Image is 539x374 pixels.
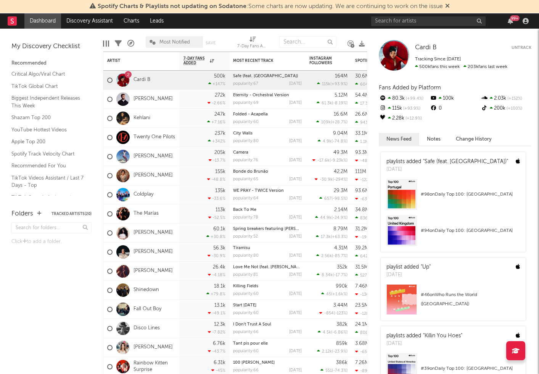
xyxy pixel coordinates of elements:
[118,13,145,29] a: Charts
[355,74,369,79] div: 30.6M
[415,65,507,69] span: 203k fans last week
[379,85,441,91] span: Fans Added by Platform
[334,112,348,117] div: 16.6M
[421,226,520,235] div: # 94 on Daily Top 100: [GEOGRAPHIC_DATA]
[214,150,225,155] div: 205k
[320,368,348,373] div: ( )
[103,32,109,55] div: Edit Columns
[506,97,522,101] span: +152 %
[321,120,331,125] span: 109k
[322,273,333,277] span: 8.34k
[207,177,225,182] div: -48.8 %
[386,340,462,348] div: [DATE]
[320,178,333,182] span: -30.9k
[134,325,160,332] a: Disco Lines
[233,74,298,78] a: Safe (feat. [GEOGRAPHIC_DATA])
[336,284,348,289] div: 990k
[430,104,480,113] div: 0
[336,341,348,346] div: 859k
[134,230,173,236] a: [PERSON_NAME]
[334,273,346,277] span: -17.7 %
[208,349,225,354] div: -43.7 %
[289,139,302,143] div: [DATE]
[386,271,431,279] div: [DATE]
[334,169,348,174] div: 42.2M
[233,265,348,269] a: Love Me Not (feat. [PERSON_NAME][GEOGRAPHIC_DATA])
[331,82,346,86] span: +93.9 %
[333,350,346,354] span: -23.9 %
[11,113,84,122] a: Shazam Top 200
[355,196,372,201] div: -630k
[355,349,373,354] div: -65.2k
[233,254,259,258] div: popularity: 80
[355,120,370,125] div: 943k
[355,273,369,278] div: 527k
[319,196,348,201] div: ( )
[211,368,225,373] div: -45 %
[481,104,531,113] div: 200k
[209,158,225,163] div: -13.7 %
[213,265,225,270] div: 26.4k
[233,120,259,124] div: popularity: 60
[335,311,346,316] span: -123 %
[355,139,368,144] div: 1.1M
[214,284,225,289] div: 18.1k
[317,272,348,277] div: ( )
[289,368,302,372] div: [DATE]
[320,216,331,220] span: 44.9k
[381,284,526,321] a: #46onWho Runs the World ([GEOGRAPHIC_DATA])
[134,344,173,351] a: [PERSON_NAME]
[419,133,448,146] button: Notes
[208,253,225,258] div: -30.9 %
[321,235,331,239] span: 17.3k
[355,292,371,297] div: -136k
[233,189,302,193] div: WE PRAY - TWICE Version
[423,333,462,338] a: "Killin You Hoes"
[355,284,369,289] div: 7.46M
[315,177,348,182] div: ( )
[386,332,462,340] div: playlists added
[233,330,259,334] div: popularity: 66
[355,207,369,212] div: 34.8M
[332,120,346,125] span: +28.7 %
[334,207,348,212] div: 2.14M
[233,93,302,97] div: Eternity - Orchestral Version
[134,134,175,141] a: Twenty One Pilots
[316,234,348,239] div: ( )
[371,16,486,26] input: Search for artists
[333,150,348,155] div: 49.3M
[233,349,259,353] div: popularity: 60
[11,42,92,51] div: My Discovery Checklist
[233,342,268,346] a: Tant pis pour elle
[127,32,134,55] div: A&R Pipeline
[208,100,225,105] div: -2.66 %
[115,32,122,55] div: Filters
[233,112,268,117] a: Folded - Acapella
[233,246,250,250] a: Tiramisu
[334,178,346,182] span: -294 %
[355,368,373,373] div: -89.9k
[402,107,420,111] span: +93.9 %
[289,330,302,334] div: [DATE]
[323,139,331,144] span: 4.9k
[355,215,370,220] div: 836k
[134,268,173,274] a: [PERSON_NAME]
[326,292,331,296] span: 45
[333,216,346,220] span: -24.9 %
[11,174,84,189] a: TikTok Videos Assistant / Last 7 Days - Top
[215,188,225,193] div: 135k
[289,82,302,86] div: [DATE]
[512,44,531,52] button: Untrack
[415,44,437,51] span: Cardi B
[134,172,173,179] a: [PERSON_NAME]
[208,330,225,335] div: -7.82 %
[216,207,225,212] div: 113k
[355,131,368,136] div: 33.1M
[289,215,302,220] div: [DATE]
[381,215,526,252] a: #94onDaily Top 100: [GEOGRAPHIC_DATA]
[318,330,348,335] div: ( )
[233,112,302,117] div: Folded - Acapella
[233,284,302,288] div: Killing Fields
[233,284,258,288] a: Killing Fields
[233,227,302,231] div: Spring breakers featuring kesha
